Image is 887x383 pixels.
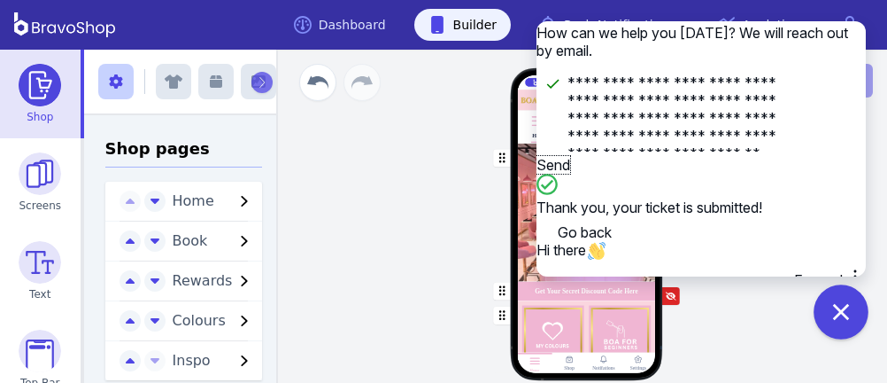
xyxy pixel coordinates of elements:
[414,9,512,41] a: Builder
[29,287,50,301] span: Text
[173,352,211,369] span: Inspo
[166,310,263,332] button: Colours
[166,270,263,292] button: Rewards
[166,231,263,252] button: Book
[525,9,689,41] a: Push Notifications
[173,312,226,329] span: Colours
[280,9,400,41] a: Dashboard
[173,232,208,249] span: Book
[529,368,539,372] div: Home
[592,365,614,371] div: Notifations
[564,365,575,371] div: Shop
[517,281,655,301] button: Get Your Secret Discount Code Here
[166,350,263,371] button: Inspo
[532,133,546,139] div: Home
[629,365,645,371] div: Settings
[14,12,115,37] img: BravoShop
[173,192,214,209] span: Home
[105,137,263,168] h3: Shop pages
[173,272,233,289] span: Rewards
[27,110,53,124] span: Shop
[19,199,62,213] span: Screens
[166,191,263,212] button: Home
[703,9,813,41] a: Analytics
